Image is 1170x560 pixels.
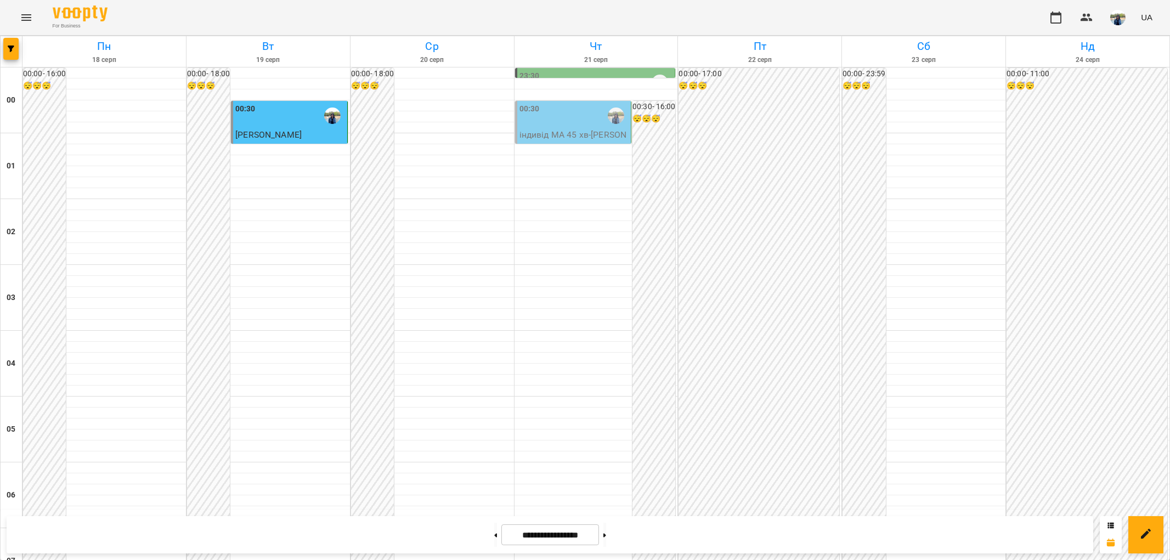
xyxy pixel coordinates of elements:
[23,68,66,80] h6: 00:00 - 16:00
[843,80,885,92] h6: 😴😴😴
[7,489,15,501] h6: 06
[7,423,15,435] h6: 05
[23,80,66,92] h6: 😴😴😴
[843,68,885,80] h6: 00:00 - 23:59
[516,38,676,55] h6: Чт
[7,292,15,304] h6: 03
[680,55,840,65] h6: 22 серп
[519,128,629,154] p: індивід МА 45 хв - [PERSON_NAME]
[235,142,345,155] p: індивід МА 45 хв
[632,101,675,113] h6: 00:30 - 16:00
[679,80,839,92] h6: 😴😴😴
[519,70,540,82] label: 23:30
[324,108,341,124] img: Олійник Алла
[1008,38,1168,55] h6: Нд
[7,160,15,172] h6: 01
[187,68,230,80] h6: 00:00 - 18:00
[844,38,1004,55] h6: Сб
[652,75,668,91] img: Олійник Алла
[516,55,676,65] h6: 21 серп
[1137,7,1157,27] button: UA
[53,5,108,21] img: Voopty Logo
[680,38,840,55] h6: Пт
[1007,80,1167,92] h6: 😴😴😴
[24,38,184,55] h6: Пн
[608,108,624,124] img: Олійник Алла
[13,4,39,31] button: Menu
[679,68,839,80] h6: 00:00 - 17:00
[24,55,184,65] h6: 18 серп
[235,129,302,140] span: [PERSON_NAME]
[188,38,348,55] h6: Вт
[188,55,348,65] h6: 19 серп
[632,113,675,125] h6: 😴😴😴
[7,358,15,370] h6: 04
[351,80,394,92] h6: 😴😴😴
[187,80,230,92] h6: 😴😴😴
[519,103,540,115] label: 00:30
[1007,68,1167,80] h6: 00:00 - 11:00
[235,103,256,115] label: 00:30
[351,68,394,80] h6: 00:00 - 18:00
[352,55,512,65] h6: 20 серп
[7,226,15,238] h6: 02
[1110,10,1126,25] img: 79bf113477beb734b35379532aeced2e.jpg
[53,22,108,30] span: For Business
[7,94,15,106] h6: 00
[352,38,512,55] h6: Ср
[1141,12,1152,23] span: UA
[1008,55,1168,65] h6: 24 серп
[844,55,1004,65] h6: 23 серп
